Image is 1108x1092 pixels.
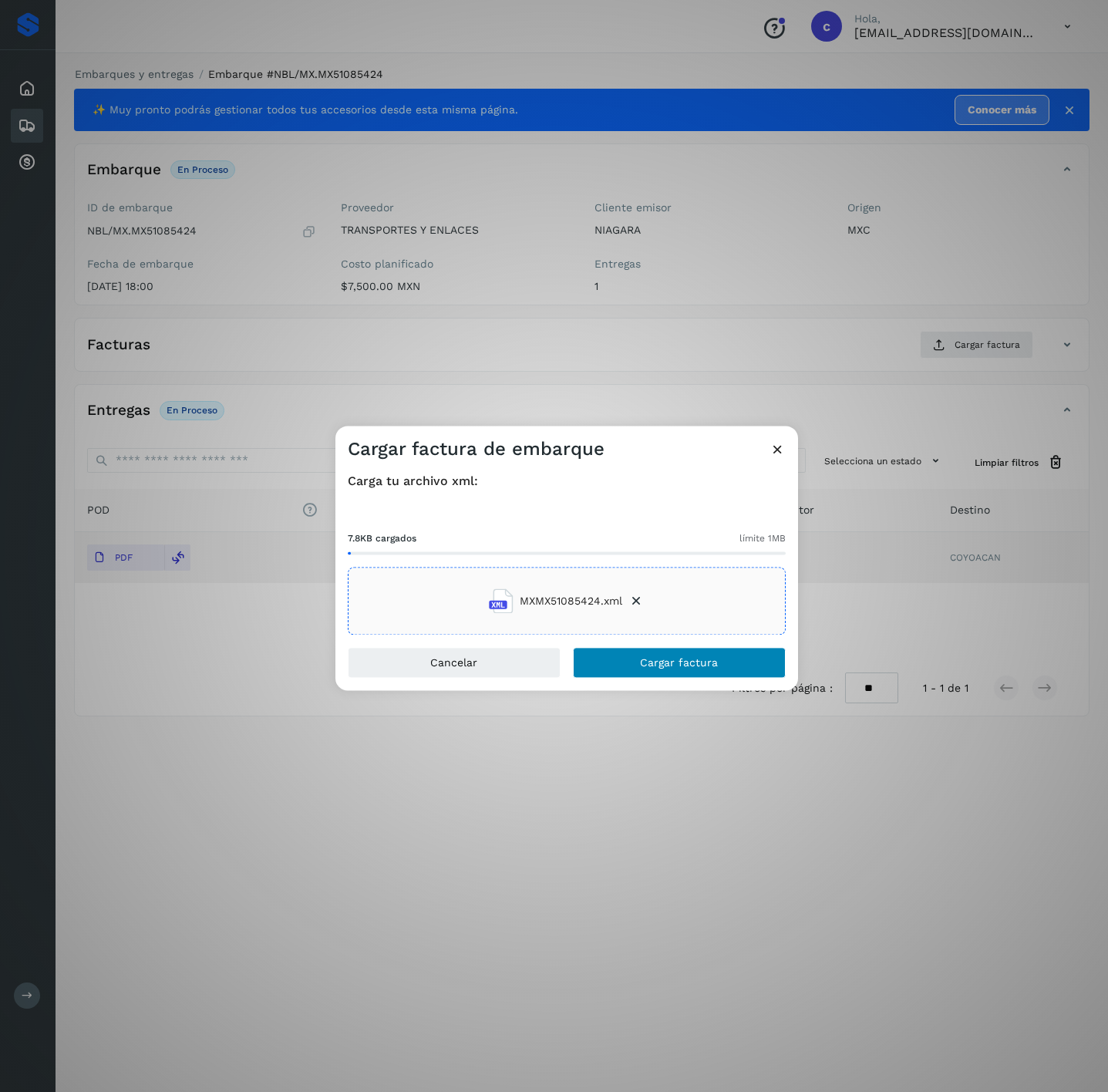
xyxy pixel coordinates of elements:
[520,593,622,609] span: MXMX51085424.xml
[573,648,786,679] button: Cargar factura
[348,532,416,546] span: 7.8KB cargados
[739,532,786,546] span: límite 1MB
[348,438,605,460] h3: Cargar factura de embarque
[348,648,561,679] button: Cancelar
[348,474,786,488] h4: Carga tu archivo xml:
[640,658,718,669] span: Cargar factura
[430,658,477,669] span: Cancelar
